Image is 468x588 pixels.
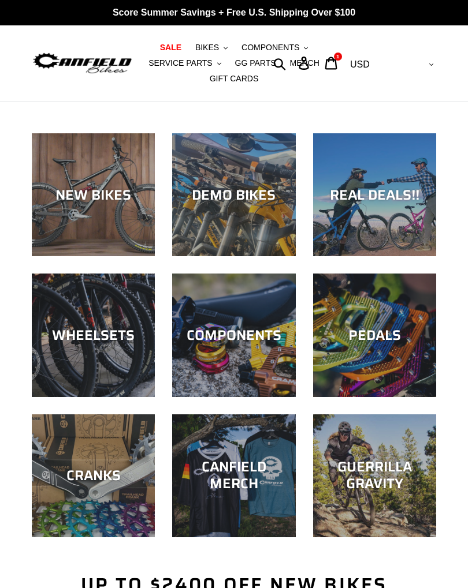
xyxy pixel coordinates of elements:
span: SERVICE PARTS [148,58,212,68]
div: DEMO BIKES [172,186,295,203]
span: 1 [336,54,339,59]
img: Canfield Bikes [32,51,133,76]
div: PEDALS [313,327,436,344]
button: COMPONENTS [236,40,314,55]
button: SERVICE PARTS [143,55,226,71]
div: CANFIELD MERCH [172,459,295,493]
a: GIFT CARDS [204,71,265,87]
a: SALE [154,40,187,55]
a: REAL DEALS!! [313,133,436,256]
span: GIFT CARDS [210,74,259,84]
a: NEW BIKES [32,133,155,256]
div: GUERRILLA GRAVITY [313,459,436,493]
button: BIKES [190,40,233,55]
a: CANFIELD MERCH [172,414,295,537]
div: WHEELSETS [32,327,155,344]
div: CRANKS [32,467,155,484]
a: 1 [318,51,346,76]
span: COMPONENTS [242,43,299,53]
div: COMPONENTS [172,327,295,344]
a: DEMO BIKES [172,133,295,256]
div: NEW BIKES [32,186,155,203]
span: BIKES [195,43,219,53]
div: REAL DEALS!! [313,186,436,203]
a: CRANKS [32,414,155,537]
span: GG PARTS [235,58,276,68]
a: GUERRILLA GRAVITY [313,414,436,537]
span: SALE [160,43,181,53]
a: PEDALS [313,274,436,396]
a: WHEELSETS [32,274,155,396]
a: COMPONENTS [172,274,295,396]
a: GG PARTS [229,55,282,71]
